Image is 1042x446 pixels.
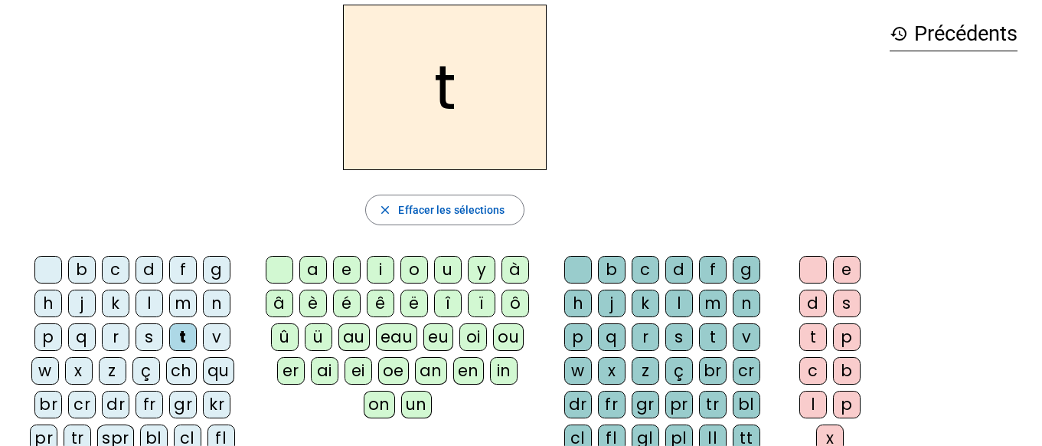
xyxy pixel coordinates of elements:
div: f [699,256,727,284]
div: qu [203,357,234,385]
div: eu [423,323,453,351]
div: x [65,357,93,385]
div: p [833,323,861,351]
div: br [34,391,62,418]
div: k [102,290,129,317]
div: fr [598,391,626,418]
div: t [799,323,827,351]
div: z [99,357,126,385]
div: br [699,357,727,385]
div: ç [132,357,160,385]
div: q [598,323,626,351]
div: è [299,290,327,317]
div: ô [501,290,529,317]
div: gr [632,391,659,418]
div: f [169,256,197,284]
div: cr [733,357,760,385]
div: û [271,323,299,351]
div: r [102,323,129,351]
div: s [833,290,861,317]
div: g [203,256,230,284]
div: î [434,290,462,317]
div: m [169,290,197,317]
div: l [136,290,163,317]
div: ei [345,357,372,385]
div: l [799,391,827,418]
div: en [453,357,484,385]
div: ü [305,323,332,351]
div: j [598,290,626,317]
div: au [338,323,370,351]
div: g [733,256,760,284]
div: h [564,290,592,317]
div: p [833,391,861,418]
div: c [632,256,659,284]
div: o [400,256,428,284]
div: s [136,323,163,351]
div: w [31,357,59,385]
div: à [501,256,529,284]
div: dr [564,391,592,418]
div: b [833,357,861,385]
div: er [277,357,305,385]
div: e [833,256,861,284]
div: un [401,391,432,418]
div: j [68,290,96,317]
div: y [468,256,495,284]
div: ê [367,290,394,317]
mat-icon: close [378,203,392,217]
div: on [364,391,395,418]
div: t [699,323,727,351]
div: t [169,323,197,351]
div: b [68,256,96,284]
div: d [665,256,693,284]
div: e [333,256,361,284]
div: x [598,357,626,385]
div: ch [166,357,197,385]
div: c [102,256,129,284]
div: ë [400,290,428,317]
div: ç [665,357,693,385]
div: cr [68,391,96,418]
div: eau [376,323,418,351]
div: w [564,357,592,385]
h2: t [343,5,547,170]
div: d [799,290,827,317]
div: ai [311,357,338,385]
div: ï [468,290,495,317]
div: kr [203,391,230,418]
div: k [632,290,659,317]
div: an [415,357,447,385]
div: â [266,290,293,317]
div: c [799,357,827,385]
div: u [434,256,462,284]
div: i [367,256,394,284]
div: s [665,323,693,351]
span: Effacer les sélections [398,201,505,219]
div: m [699,290,727,317]
div: ou [493,323,524,351]
div: bl [733,391,760,418]
div: b [598,256,626,284]
div: r [632,323,659,351]
div: v [733,323,760,351]
div: h [34,290,62,317]
div: z [632,357,659,385]
div: p [34,323,62,351]
div: gr [169,391,197,418]
div: tr [699,391,727,418]
button: Effacer les sélections [365,195,524,225]
mat-icon: history [890,25,908,43]
div: in [490,357,518,385]
div: pr [665,391,693,418]
div: p [564,323,592,351]
div: l [665,290,693,317]
div: oi [459,323,487,351]
div: d [136,256,163,284]
div: a [299,256,327,284]
div: fr [136,391,163,418]
div: n [203,290,230,317]
div: oe [378,357,409,385]
div: v [203,323,230,351]
div: n [733,290,760,317]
